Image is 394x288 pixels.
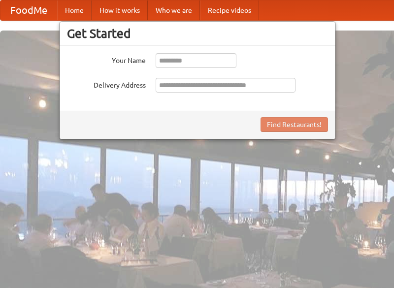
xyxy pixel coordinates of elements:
h3: Get Started [67,26,328,41]
a: Who we are [148,0,200,20]
a: FoodMe [0,0,57,20]
button: Find Restaurants! [261,117,328,132]
a: How it works [92,0,148,20]
a: Recipe videos [200,0,259,20]
label: Your Name [67,53,146,65]
a: Home [57,0,92,20]
label: Delivery Address [67,78,146,90]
